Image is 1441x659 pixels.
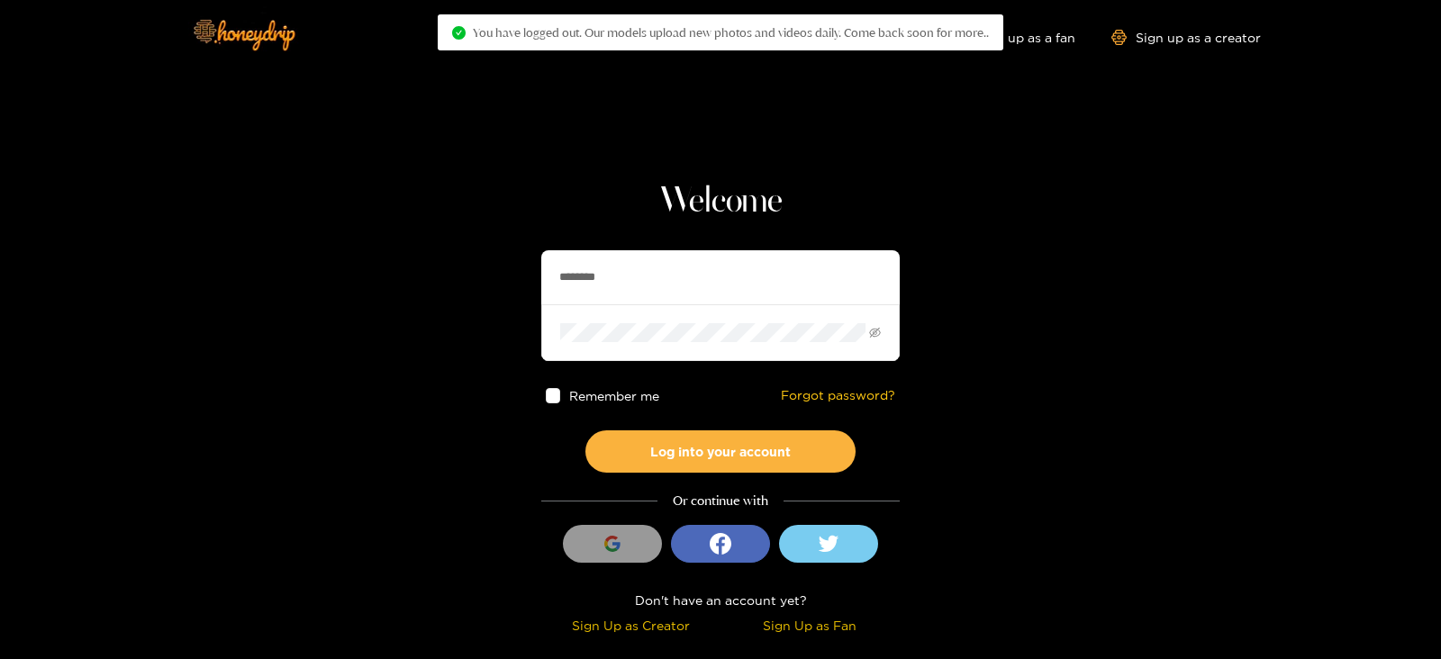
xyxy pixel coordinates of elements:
a: Sign up as a fan [952,30,1075,45]
button: Log into your account [585,430,856,473]
h1: Welcome [541,180,900,223]
div: Or continue with [541,491,900,511]
span: eye-invisible [869,327,881,339]
span: Remember me [570,389,660,402]
div: Sign Up as Fan [725,615,895,636]
div: Don't have an account yet? [541,590,900,610]
a: Forgot password? [781,388,895,403]
a: Sign up as a creator [1111,30,1261,45]
span: You have logged out. Our models upload new photos and videos daily. Come back soon for more.. [473,25,989,40]
div: Sign Up as Creator [546,615,716,636]
span: check-circle [452,26,466,40]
